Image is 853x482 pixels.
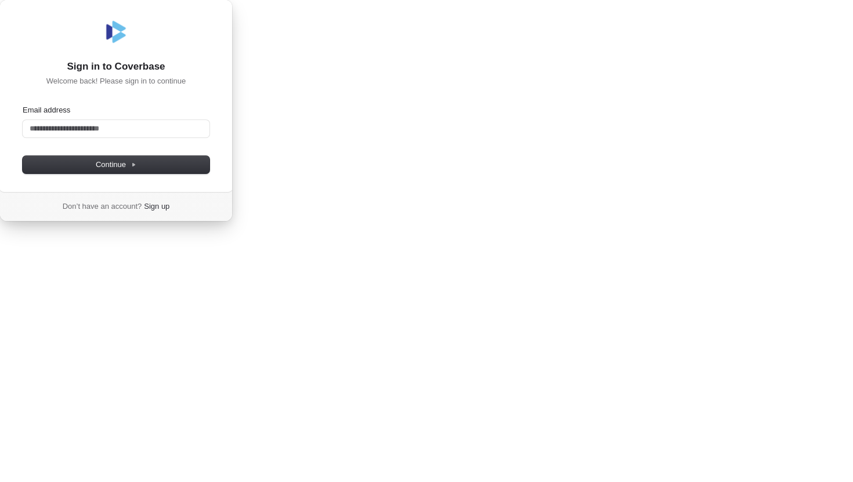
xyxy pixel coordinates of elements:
[63,201,142,212] span: Don’t have an account?
[102,18,130,46] img: Coverbase
[23,105,70,115] label: Email address
[23,156,209,173] button: Continue
[96,160,136,170] span: Continue
[23,60,209,74] h1: Sign in to Coverbase
[144,201,169,212] a: Sign up
[23,76,209,86] p: Welcome back! Please sign in to continue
